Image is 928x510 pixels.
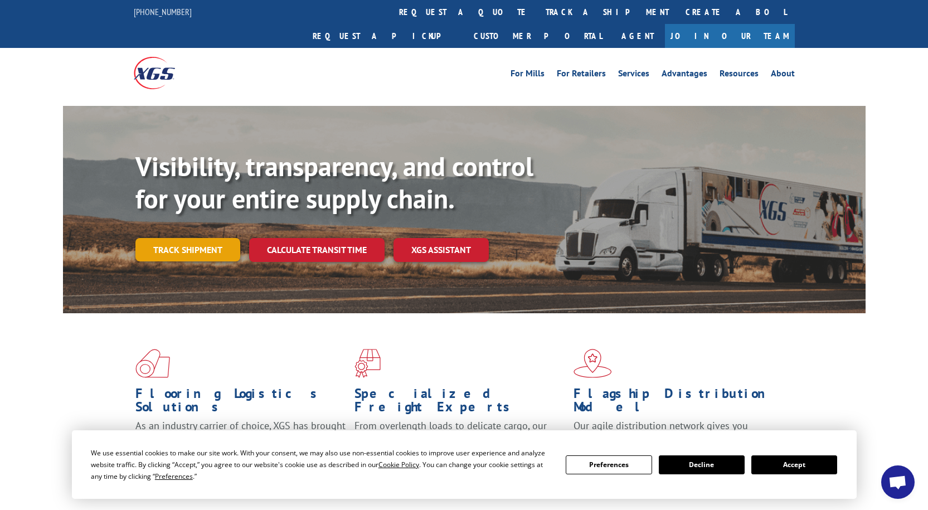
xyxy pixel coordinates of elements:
div: We use essential cookies to make our site work. With your consent, we may also use non-essential ... [91,447,552,482]
a: Resources [720,69,759,81]
a: Customer Portal [465,24,610,48]
a: Agent [610,24,665,48]
a: Join Our Team [665,24,795,48]
a: Request a pickup [304,24,465,48]
a: For Retailers [557,69,606,81]
button: Accept [751,455,837,474]
span: Cookie Policy [378,460,419,469]
div: Cookie Consent Prompt [72,430,857,499]
a: Calculate transit time [249,238,385,262]
h1: Flooring Logistics Solutions [135,387,346,419]
a: XGS ASSISTANT [393,238,489,262]
span: As an industry carrier of choice, XGS has brought innovation and dedication to flooring logistics... [135,419,346,459]
span: Our agile distribution network gives you nationwide inventory management on demand. [574,419,779,445]
button: Decline [659,455,745,474]
b: Visibility, transparency, and control for your entire supply chain. [135,149,533,216]
a: Advantages [662,69,707,81]
a: Services [618,69,649,81]
button: Preferences [566,455,652,474]
h1: Specialized Freight Experts [354,387,565,419]
p: From overlength loads to delicate cargo, our experienced staff knows the best way to move your fr... [354,419,565,469]
img: xgs-icon-total-supply-chain-intelligence-red [135,349,170,378]
a: Track shipment [135,238,240,261]
div: Open chat [881,465,915,499]
a: [PHONE_NUMBER] [134,6,192,17]
span: Preferences [155,472,193,481]
h1: Flagship Distribution Model [574,387,784,419]
img: xgs-icon-focused-on-flooring-red [354,349,381,378]
a: About [771,69,795,81]
a: For Mills [511,69,545,81]
img: xgs-icon-flagship-distribution-model-red [574,349,612,378]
